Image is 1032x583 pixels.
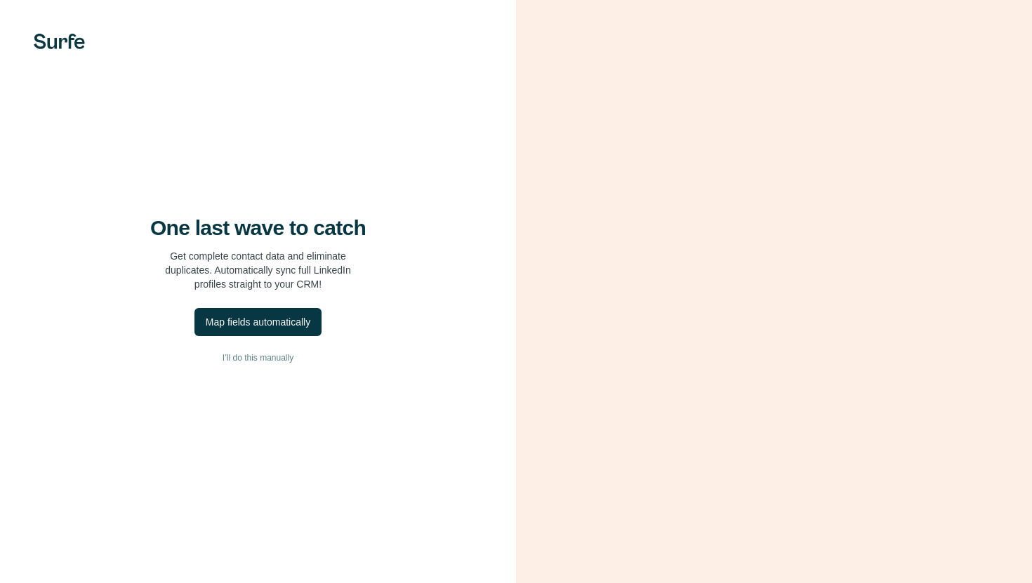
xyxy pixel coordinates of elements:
img: Surfe's logo [34,34,85,49]
div: Map fields automatically [206,315,310,329]
p: Get complete contact data and eliminate duplicates. Automatically sync full LinkedIn profiles str... [165,249,351,291]
span: I’ll do this manually [223,351,293,364]
h4: One last wave to catch [150,215,366,241]
button: Map fields automatically [194,308,322,336]
button: I’ll do this manually [28,347,488,368]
